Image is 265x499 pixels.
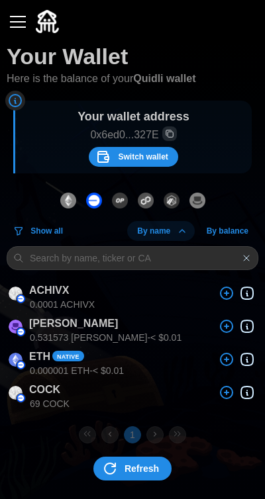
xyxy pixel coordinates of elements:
[30,364,124,377] p: 0.000001 ETH
[93,457,172,480] button: Refresh
[112,193,128,208] img: Optimism
[9,386,23,400] img: COCK (on Base)
[138,193,154,208] img: Polygon
[30,222,63,240] span: Show all
[30,298,95,311] p: 0.0001 ACHIVX
[186,187,209,214] button: Degen
[57,187,79,214] button: Ethereum
[9,353,23,367] img: ETH (on Base)
[29,285,69,296] strong: ACHIVX
[36,10,59,33] img: Quidli
[162,126,177,141] button: Copy wallet address
[30,397,70,410] p: 69 COCK
[7,221,73,241] button: Show all
[160,187,183,214] button: Arbitrum
[7,246,258,270] input: Search by name, ticker or CA
[9,320,23,334] img: DEGEN (on Base)
[147,332,182,343] span: - < $0.01
[207,222,248,240] span: By balance
[9,287,23,300] img: ACHIVX (on Base)
[89,365,124,376] span: - < $0.01
[133,73,195,84] strong: Quidli wallet
[78,110,189,123] strong: Your wallet address
[124,426,141,443] button: 1
[89,147,178,167] button: Switch wallet
[29,318,118,329] strong: [PERSON_NAME]
[118,148,168,166] span: Switch wallet
[7,42,128,71] h1: Your Wallet
[7,71,195,87] p: Here is the balance of your
[134,187,157,214] button: Polygon
[109,187,131,214] button: Optimism
[137,222,170,240] span: By name
[83,187,105,214] button: Base
[125,457,159,480] span: Refresh
[22,126,245,144] p: 0x6ed0...327E
[164,193,180,208] img: Arbitrum
[86,193,102,208] img: Base
[29,351,50,362] strong: ETH
[29,384,60,395] strong: COCK
[30,331,182,344] p: 0.531573 [PERSON_NAME]
[60,193,76,208] img: Ethereum
[57,352,79,361] span: Native
[127,221,194,241] button: By name
[197,221,258,241] button: By balance
[189,193,205,208] img: Degen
